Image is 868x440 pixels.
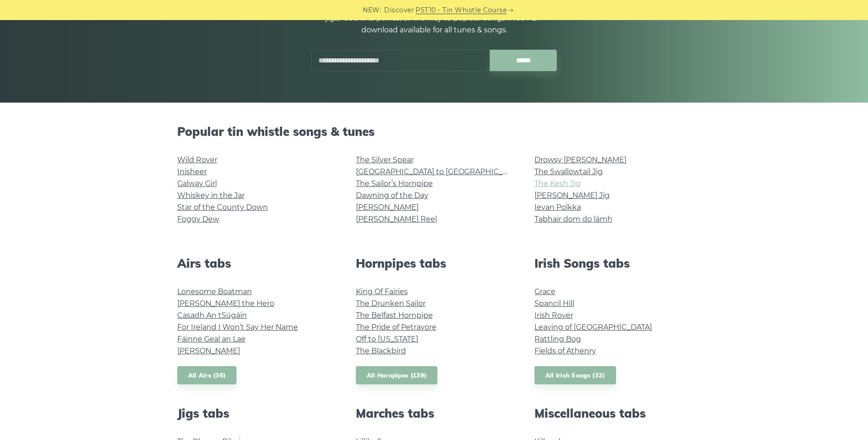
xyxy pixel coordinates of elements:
a: All Airs (36) [177,366,237,385]
span: Discover [384,5,414,16]
a: Lonesome Boatman [177,287,252,296]
h2: Airs tabs [177,256,334,270]
span: NEW: [363,5,381,16]
a: The Kesh Jig [534,179,580,188]
a: King Of Fairies [356,287,408,296]
h2: Miscellaneous tabs [534,406,691,420]
a: [PERSON_NAME] Jig [534,191,610,200]
h2: Hornpipes tabs [356,256,513,270]
a: Fáinne Geal an Lae [177,335,246,343]
a: Ievan Polkka [534,203,581,212]
a: Spancil Hill [534,299,574,308]
a: Whiskey in the Jar [177,191,245,200]
a: [PERSON_NAME] Reel [356,215,437,223]
a: Irish Rover [534,311,573,320]
a: The Swallowtail Jig [534,167,603,176]
h2: Irish Songs tabs [534,256,691,270]
a: PST10 - Tin Whistle Course [416,5,507,16]
a: All Irish Songs (32) [534,366,616,385]
a: Off to [US_STATE] [356,335,418,343]
a: [PERSON_NAME] the Hero [177,299,274,308]
a: [PERSON_NAME] [356,203,419,212]
a: Foggy Dew [177,215,219,223]
a: The Pride of Petravore [356,323,437,331]
a: Galway Girl [177,179,217,188]
a: The Drunken Sailor [356,299,426,308]
a: Casadh An tSúgáin [177,311,247,320]
a: Tabhair dom do lámh [534,215,612,223]
a: For Ireland I Won’t Say Her Name [177,323,298,331]
h2: Jigs tabs [177,406,334,420]
a: Grace [534,287,555,296]
a: Leaving of [GEOGRAPHIC_DATA] [534,323,652,331]
a: Fields of Athenry [534,347,596,355]
a: Dawning of the Day [356,191,428,200]
a: Drowsy [PERSON_NAME] [534,155,627,164]
a: The Belfast Hornpipe [356,311,433,320]
h2: Marches tabs [356,406,513,420]
h2: Popular tin whistle songs & tunes [177,124,691,139]
a: The Blackbird [356,347,406,355]
a: Wild Rover [177,155,217,164]
a: [GEOGRAPHIC_DATA] to [GEOGRAPHIC_DATA] [356,167,524,176]
a: Star of the County Down [177,203,268,212]
a: Rattling Bog [534,335,581,343]
a: The Sailor’s Hornpipe [356,179,433,188]
a: All Hornpipes (139) [356,366,438,385]
a: [PERSON_NAME] [177,347,240,355]
a: The Silver Spear [356,155,414,164]
a: Inisheer [177,167,207,176]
